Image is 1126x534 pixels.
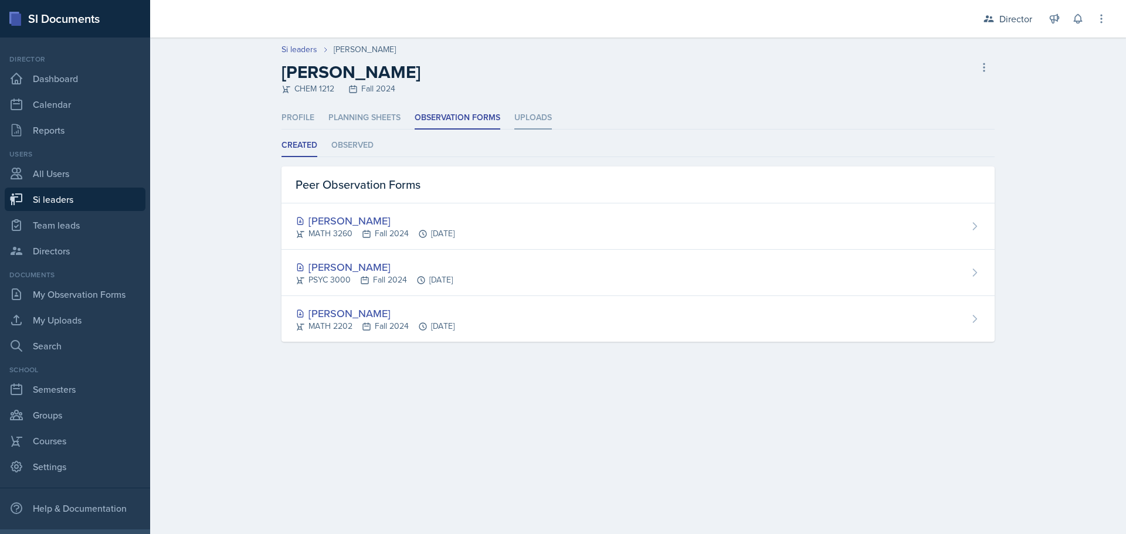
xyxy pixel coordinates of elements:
[296,213,455,229] div: [PERSON_NAME]
[281,166,995,203] div: Peer Observation Forms
[5,162,145,185] a: All Users
[5,308,145,332] a: My Uploads
[5,93,145,116] a: Calendar
[5,283,145,306] a: My Observation Forms
[5,365,145,375] div: School
[328,107,401,130] li: Planning Sheets
[5,67,145,90] a: Dashboard
[281,203,995,250] a: [PERSON_NAME] MATH 3260Fall 2024[DATE]
[5,239,145,263] a: Directors
[999,12,1032,26] div: Director
[5,270,145,280] div: Documents
[5,377,145,401] a: Semesters
[331,134,374,157] li: Observed
[5,496,145,520] div: Help & Documentation
[296,320,455,332] div: MATH 2202 Fall 2024 [DATE]
[281,107,314,130] li: Profile
[415,107,500,130] li: Observation Forms
[296,305,455,321] div: [PERSON_NAME]
[296,227,455,240] div: MATH 3260 Fall 2024 [DATE]
[5,334,145,358] a: Search
[281,43,317,56] a: Si leaders
[5,213,145,237] a: Team leads
[5,455,145,478] a: Settings
[281,250,995,296] a: [PERSON_NAME] PSYC 3000Fall 2024[DATE]
[5,403,145,427] a: Groups
[334,43,396,56] div: [PERSON_NAME]
[5,188,145,211] a: Si leaders
[281,296,995,342] a: [PERSON_NAME] MATH 2202Fall 2024[DATE]
[514,107,552,130] li: Uploads
[5,429,145,453] a: Courses
[5,54,145,64] div: Director
[281,134,317,157] li: Created
[281,83,420,95] div: CHEM 1212 Fall 2024
[281,62,420,83] h2: [PERSON_NAME]
[5,149,145,159] div: Users
[296,259,453,275] div: [PERSON_NAME]
[296,274,453,286] div: PSYC 3000 Fall 2024 [DATE]
[5,118,145,142] a: Reports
